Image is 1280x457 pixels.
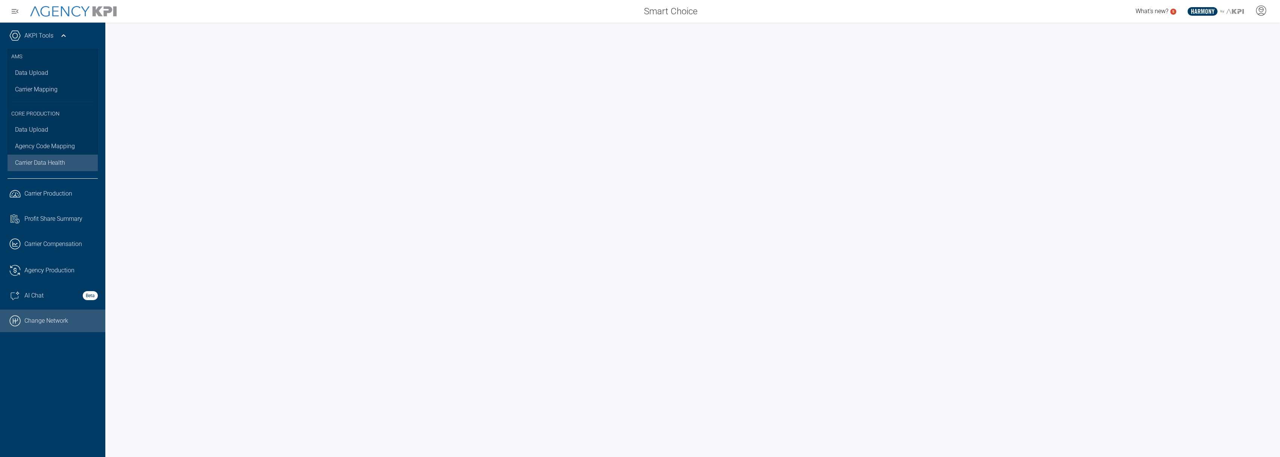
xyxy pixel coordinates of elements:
h3: Core Production [11,102,94,122]
a: Data Upload [8,121,98,138]
span: Agency Production [24,266,74,275]
a: 5 [1170,9,1176,15]
span: Profit Share Summary [24,214,82,223]
text: 5 [1172,9,1174,14]
strong: Beta [83,291,98,300]
a: AKPI Tools [24,31,53,40]
span: Smart Choice [644,5,697,18]
a: Carrier Mapping [8,81,98,98]
a: Carrier Data Health [8,155,98,171]
a: Data Upload [8,65,98,81]
span: What's new? [1136,8,1168,15]
h3: AMS [11,49,94,65]
span: Carrier Production [24,189,72,198]
a: Agency Code Mapping [8,138,98,155]
span: AI Chat [24,291,44,300]
span: Carrier Data Health [15,158,65,167]
img: AgencyKPI [30,6,117,17]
